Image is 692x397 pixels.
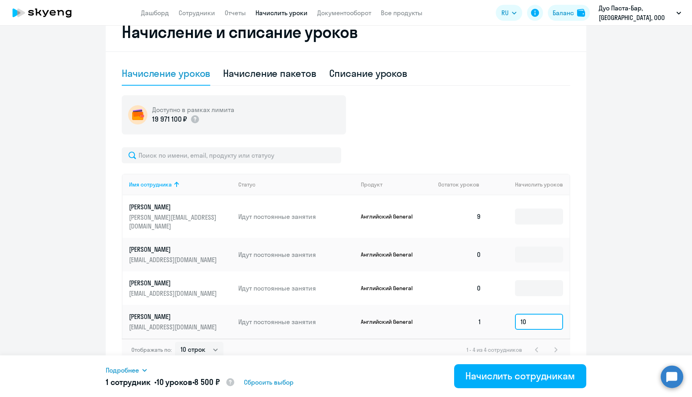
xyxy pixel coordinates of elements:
p: Идут постоянные занятия [238,284,354,293]
a: [PERSON_NAME][EMAIL_ADDRESS][DOMAIN_NAME] [129,245,232,264]
p: Английский General [361,251,421,258]
div: Имя сотрудника [129,181,232,188]
p: [EMAIL_ADDRESS][DOMAIN_NAME] [129,255,219,264]
p: 19 971 100 ₽ [152,114,187,124]
p: [PERSON_NAME] [129,203,219,211]
div: Начислить сотрудникам [465,369,575,382]
p: [PERSON_NAME] [129,245,219,254]
p: [PERSON_NAME][EMAIL_ADDRESS][DOMAIN_NAME] [129,213,219,231]
img: wallet-circle.png [128,105,147,124]
p: Дуо Паста-Бар, [GEOGRAPHIC_DATA], ООО [599,3,673,22]
div: Баланс [553,8,574,18]
p: Английский General [361,213,421,220]
span: 1 - 4 из 4 сотрудников [467,346,522,353]
p: Английский General [361,318,421,325]
span: Подробнее [106,365,139,375]
p: Идут постоянные занятия [238,317,354,326]
button: RU [496,5,522,21]
td: 0 [432,238,488,271]
h5: 1 сотрудник • • [106,377,235,389]
p: Идут постоянные занятия [238,250,354,259]
div: Имя сотрудника [129,181,172,188]
a: [PERSON_NAME][PERSON_NAME][EMAIL_ADDRESS][DOMAIN_NAME] [129,203,232,231]
div: Начисление уроков [122,67,210,80]
h5: Доступно в рамках лимита [152,105,234,114]
a: [PERSON_NAME][EMAIL_ADDRESS][DOMAIN_NAME] [129,312,232,331]
a: Отчеты [225,9,246,17]
td: 0 [432,271,488,305]
p: [EMAIL_ADDRESS][DOMAIN_NAME] [129,289,219,298]
p: [PERSON_NAME] [129,312,219,321]
a: Дашборд [141,9,169,17]
div: Списание уроков [329,67,408,80]
p: Идут постоянные занятия [238,212,354,221]
th: Начислить уроков [488,174,569,195]
span: 8 500 ₽ [194,377,219,387]
a: [PERSON_NAME][EMAIL_ADDRESS][DOMAIN_NAME] [129,279,232,298]
div: Продукт [361,181,432,188]
span: Отображать по: [131,346,172,353]
div: Начисление пакетов [223,67,316,80]
button: Балансbalance [548,5,590,21]
p: [PERSON_NAME] [129,279,219,287]
td: 9 [432,195,488,238]
h2: Начисление и списание уроков [122,22,570,42]
td: 1 [432,305,488,339]
span: RU [501,8,509,18]
div: Остаток уроков [438,181,488,188]
input: Поиск по имени, email, продукту или статусу [122,147,341,163]
span: Остаток уроков [438,181,479,188]
p: Английский General [361,285,421,292]
p: [EMAIL_ADDRESS][DOMAIN_NAME] [129,323,219,331]
a: Документооборот [317,9,371,17]
button: Дуо Паста-Бар, [GEOGRAPHIC_DATA], ООО [595,3,685,22]
div: Статус [238,181,354,188]
div: Статус [238,181,255,188]
button: Начислить сотрудникам [454,364,586,388]
a: Сотрудники [179,9,215,17]
a: Начислить уроки [255,9,308,17]
img: balance [577,9,585,17]
div: Продукт [361,181,382,188]
span: Сбросить выбор [244,377,294,387]
a: Все продукты [381,9,422,17]
span: 10 уроков [157,377,192,387]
